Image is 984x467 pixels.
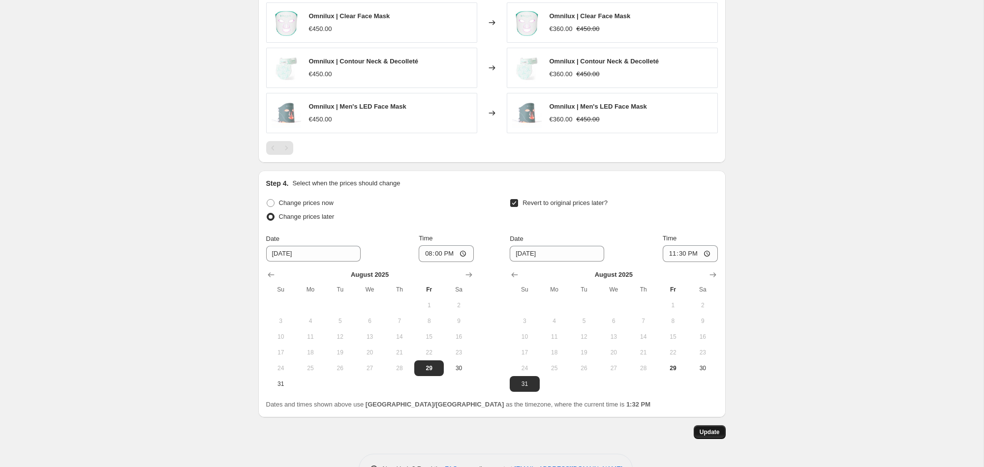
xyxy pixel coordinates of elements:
[266,246,361,262] input: 8/29/2025
[418,286,440,293] span: Fr
[266,329,296,345] button: Sunday August 10 2025
[632,349,654,356] span: 21
[444,345,473,360] button: Saturday August 23 2025
[389,364,410,372] span: 28
[292,178,400,188] p: Select when the prices should change
[658,329,688,345] button: Friday August 15 2025
[266,401,651,408] span: Dates and times shown above use as the timezone, where the current time is
[359,364,380,372] span: 27
[300,333,321,341] span: 11
[444,329,473,345] button: Saturday August 16 2025
[355,329,384,345] button: Wednesday August 13 2025
[414,313,444,329] button: Friday August 8 2025
[385,329,414,345] button: Thursday August 14 2025
[658,282,688,297] th: Friday
[418,301,440,309] span: 1
[663,245,718,262] input: 12:00
[550,12,631,20] span: Omnilux | Clear Face Mask
[603,349,624,356] span: 20
[266,313,296,329] button: Sunday August 3 2025
[603,333,624,341] span: 13
[658,360,688,376] button: Today Friday August 29 2025
[544,333,565,341] span: 11
[309,58,419,65] span: Omnilux | Contour Neck & Decolleté
[510,329,539,345] button: Sunday August 10 2025
[329,286,351,293] span: Tu
[550,70,573,78] span: €360.00
[448,333,469,341] span: 16
[448,286,469,293] span: Sa
[448,349,469,356] span: 23
[540,360,569,376] button: Monday August 25 2025
[577,116,600,123] span: €450.00
[628,360,658,376] button: Thursday August 28 2025
[266,360,296,376] button: Sunday August 24 2025
[569,345,599,360] button: Tuesday August 19 2025
[325,282,355,297] th: Tuesday
[688,329,717,345] button: Saturday August 16 2025
[658,345,688,360] button: Friday August 22 2025
[544,349,565,356] span: 18
[385,313,414,329] button: Thursday August 7 2025
[573,286,595,293] span: Tu
[270,380,292,388] span: 31
[603,317,624,325] span: 6
[359,349,380,356] span: 20
[662,333,684,341] span: 15
[325,345,355,360] button: Tuesday August 19 2025
[688,282,717,297] th: Saturday
[329,317,351,325] span: 5
[514,317,535,325] span: 3
[296,360,325,376] button: Monday August 25 2025
[514,286,535,293] span: Su
[540,313,569,329] button: Monday August 4 2025
[599,313,628,329] button: Wednesday August 6 2025
[329,364,351,372] span: 26
[309,103,406,110] span: Omnilux | Men's LED Face Mask
[688,297,717,313] button: Saturday August 2 2025
[706,268,720,282] button: Show next month, September 2025
[573,349,595,356] span: 19
[444,313,473,329] button: Saturday August 9 2025
[550,58,659,65] span: Omnilux | Contour Neck & Decolleté
[550,103,647,110] span: Omnilux | Men's LED Face Mask
[300,317,321,325] span: 4
[544,317,565,325] span: 4
[510,282,539,297] th: Sunday
[272,53,301,83] img: Omnilux_ContourNeck_Decollete_80x.jpg
[264,268,278,282] button: Show previous month, July 2025
[385,360,414,376] button: Thursday August 28 2025
[550,116,573,123] span: €360.00
[688,360,717,376] button: Saturday August 30 2025
[418,317,440,325] span: 8
[512,98,542,128] img: Omnilux_Men_sLEDFaceMask_80x.jpg
[414,282,444,297] th: Friday
[510,246,604,262] input: 8/29/2025
[510,360,539,376] button: Sunday August 24 2025
[296,345,325,360] button: Monday August 18 2025
[569,313,599,329] button: Tuesday August 5 2025
[444,282,473,297] th: Saturday
[514,333,535,341] span: 10
[540,329,569,345] button: Monday August 11 2025
[510,313,539,329] button: Sunday August 3 2025
[514,380,535,388] span: 31
[512,53,542,83] img: Omnilux_ContourNeck_Decollete_80x.jpg
[309,12,390,20] span: Omnilux | Clear Face Mask
[418,349,440,356] span: 22
[329,333,351,341] span: 12
[692,286,713,293] span: Sa
[266,345,296,360] button: Sunday August 17 2025
[694,425,726,439] button: Update
[662,317,684,325] span: 8
[359,333,380,341] span: 13
[414,360,444,376] button: Today Friday August 29 2025
[626,401,650,408] b: 1:32 PM
[569,282,599,297] th: Tuesday
[325,329,355,345] button: Tuesday August 12 2025
[692,333,713,341] span: 16
[569,329,599,345] button: Tuesday August 12 2025
[632,364,654,372] span: 28
[270,349,292,356] span: 17
[510,235,523,242] span: Date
